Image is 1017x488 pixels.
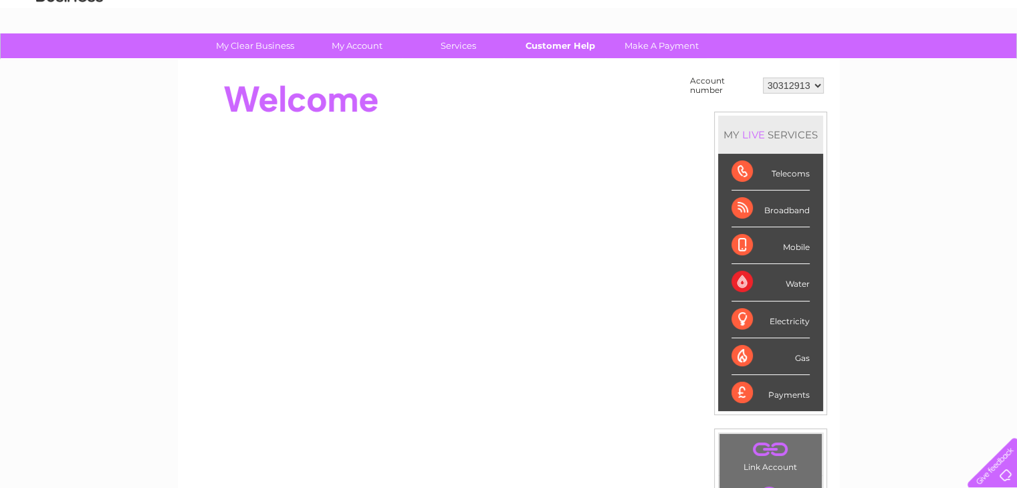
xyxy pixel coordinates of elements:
[302,33,412,58] a: My Account
[723,437,818,461] a: .
[687,73,760,98] td: Account number
[731,191,810,227] div: Broadband
[901,57,920,67] a: Blog
[731,301,810,338] div: Electricity
[718,116,823,154] div: MY SERVICES
[606,33,717,58] a: Make A Payment
[193,7,825,65] div: Clear Business is a trading name of Verastar Limited (registered in [GEOGRAPHIC_DATA] No. 3667643...
[719,433,822,475] td: Link Account
[765,7,857,23] a: 0333 014 3131
[928,57,961,67] a: Contact
[853,57,893,67] a: Telecoms
[403,33,514,58] a: Services
[731,338,810,375] div: Gas
[740,128,768,141] div: LIVE
[200,33,310,58] a: My Clear Business
[505,33,615,58] a: Customer Help
[782,57,807,67] a: Water
[973,57,1004,67] a: Log out
[815,57,844,67] a: Energy
[731,264,810,301] div: Water
[731,154,810,191] div: Telecoms
[35,35,104,76] img: logo.png
[731,375,810,411] div: Payments
[731,227,810,264] div: Mobile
